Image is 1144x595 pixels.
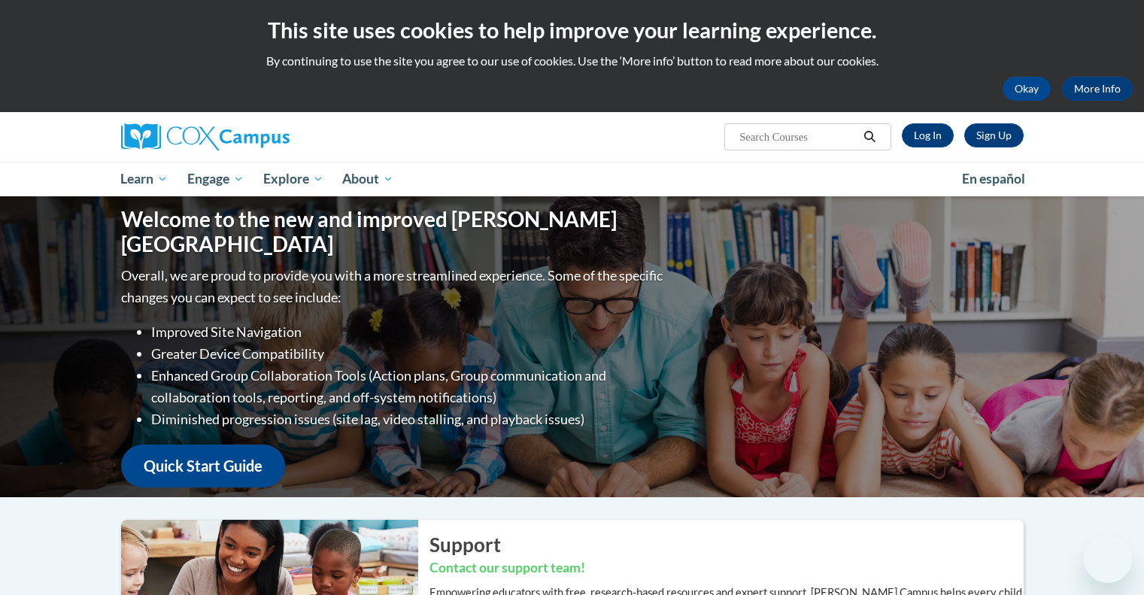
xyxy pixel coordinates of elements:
h3: Contact our support team! [429,559,1024,578]
li: Greater Device Compatibility [151,343,666,365]
li: Improved Site Navigation [151,321,666,343]
a: Register [964,123,1024,147]
a: Cox Campus [121,123,407,150]
input: Search Courses [738,128,858,146]
span: Engage [187,170,244,188]
p: By continuing to use the site you agree to our use of cookies. Use the ‘More info’ button to read... [11,53,1133,69]
span: Explore [263,170,323,188]
a: Log In [902,123,954,147]
a: About [332,162,403,196]
span: En español [962,171,1025,187]
a: More Info [1062,77,1133,101]
li: Enhanced Group Collaboration Tools (Action plans, Group communication and collaboration tools, re... [151,365,666,408]
button: Search [858,128,881,146]
span: About [342,170,393,188]
a: Explore [253,162,333,196]
a: Learn [111,162,178,196]
a: Quick Start Guide [121,445,285,487]
img: Cox Campus [121,123,290,150]
span: Learn [120,170,168,188]
p: Overall, we are proud to provide you with a more streamlined experience. Some of the specific cha... [121,265,666,308]
h2: Support [429,531,1024,558]
a: En español [952,163,1035,195]
h2: This site uses cookies to help improve your learning experience. [11,15,1133,45]
h1: Welcome to the new and improved [PERSON_NAME][GEOGRAPHIC_DATA] [121,207,666,257]
a: Engage [178,162,253,196]
iframe: Button to launch messaging window [1084,535,1132,583]
button: Okay [1003,77,1051,101]
li: Diminished progression issues (site lag, video stalling, and playback issues) [151,408,666,430]
div: Main menu [99,162,1046,196]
